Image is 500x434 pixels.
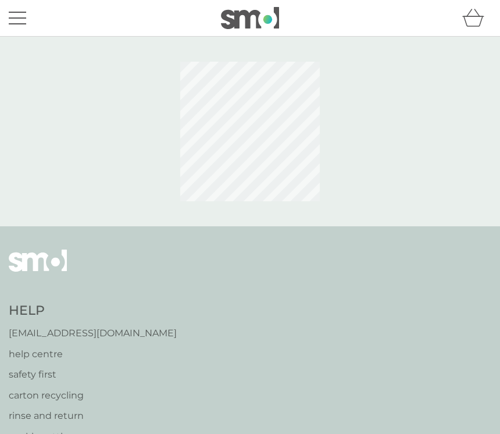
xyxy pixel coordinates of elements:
a: [EMAIL_ADDRESS][DOMAIN_NAME] [9,326,177,341]
h4: Help [9,302,177,320]
img: smol [9,250,67,289]
img: smol [221,7,279,29]
a: help centre [9,347,177,362]
div: basket [462,6,491,30]
a: rinse and return [9,408,177,424]
a: safety first [9,367,177,382]
button: menu [9,7,26,29]
a: carton recycling [9,388,177,403]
